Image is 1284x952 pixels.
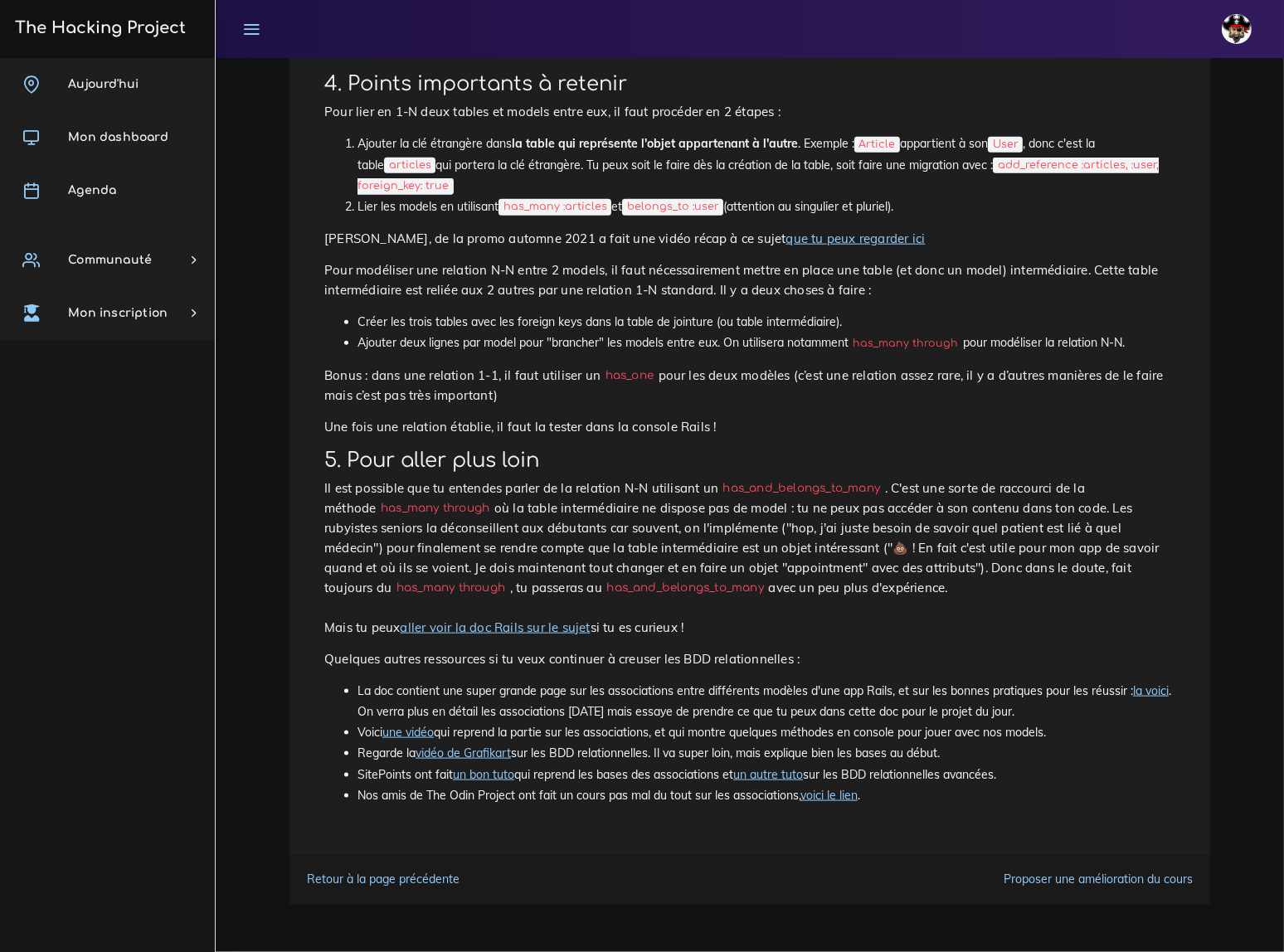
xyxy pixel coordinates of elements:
[622,199,723,216] code: belongs_to :user
[601,367,659,385] code: has_one
[400,619,590,635] a: aller voir la doc Rails sur le sujet
[357,785,1175,806] li: Nos amis de The Odin Project ont fait un cours pas mal du tout sur les associations, .
[10,19,186,37] h3: The Hacking Project
[68,131,168,143] span: Mon dashboard
[1133,683,1169,698] a: la voici
[324,649,1175,669] p: Quelques autres ressources si tu veux continuer à creuser les BDD relationnelles :
[357,312,1175,333] li: Créer les trois tables avec les foreign keys dans la table de jointure (ou table intermédiaire).
[1004,872,1193,886] a: Proposer une amélioration du cours
[849,336,963,352] code: has_many through
[854,137,900,153] code: Article
[324,366,1175,406] p: Bonus : dans une relation 1-1, il faut utiliser un pour les deux modèles (c’est une relation asse...
[357,134,1175,197] li: Ajouter la clé étrangère dans . Exemple : appartient à son , donc c'est la table qui portera la c...
[68,254,152,266] span: Communauté
[324,417,1175,437] p: Une fois une relation établie, il faut la tester dans la console Rails !
[324,449,1175,473] h2: 5. Pour aller plus loin
[357,743,1175,764] li: Regarde la sur les BDD relationnelles. Il va super loin, mais explique bien les bases au début.
[324,229,1175,249] p: [PERSON_NAME], de la promo automne 2021 a fait une vidéo récap à ce sujet
[733,767,803,782] a: un autre tuto
[376,500,494,517] code: has_many through
[800,788,858,803] a: voici le lien
[357,197,1175,217] li: Lier les models en utilisant et (attention au singulier et pluriel).
[988,137,1023,153] code: User
[392,580,509,597] code: has_many through
[68,307,168,319] span: Mon inscription
[357,333,1175,353] li: Ajouter deux lignes par model pour "brancher" les models entre eux. On utilisera notamment pour m...
[416,746,511,760] a: vidéo de Grafikart
[307,872,460,886] a: Retour à la page précédente
[786,231,926,246] a: que tu peux regarder ici
[499,199,611,216] code: has_many :articles
[68,184,116,197] span: Agenda
[68,78,139,90] span: Aujourd'hui
[357,681,1175,722] li: La doc contient une super grande page sur les associations entre différents modèles d'une app Rai...
[357,722,1175,743] li: Voici qui reprend la partie sur les associations, et qui montre quelques méthodes en console pour...
[718,480,885,498] code: has_and_belongs_to_many
[512,136,798,151] strong: la table qui représente l'objet appartenant à l'autre
[453,767,514,782] a: un bon tuto
[602,580,769,597] code: has_and_belongs_to_many
[384,158,435,174] code: articles
[324,102,1175,122] p: Pour lier en 1-N deux tables et models entre eux, il faut procéder en 2 étapes :
[357,765,1175,785] li: SitePoints ont fait qui reprend les bases des associations et sur les BDD relationnelles avancées.
[357,158,1159,195] code: add_reference :articles, :user, foreign_key: true
[324,72,1175,96] h2: 4. Points importants à retenir
[1222,14,1252,44] img: avatar
[382,725,434,740] a: une vidéo
[324,478,1175,638] p: Il est possible que tu entendes parler de la relation N-N utilisant un . C'est une sorte de racco...
[324,260,1175,300] p: Pour modéliser une relation N-N entre 2 models, il faut nécessairement mettre en place une table ...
